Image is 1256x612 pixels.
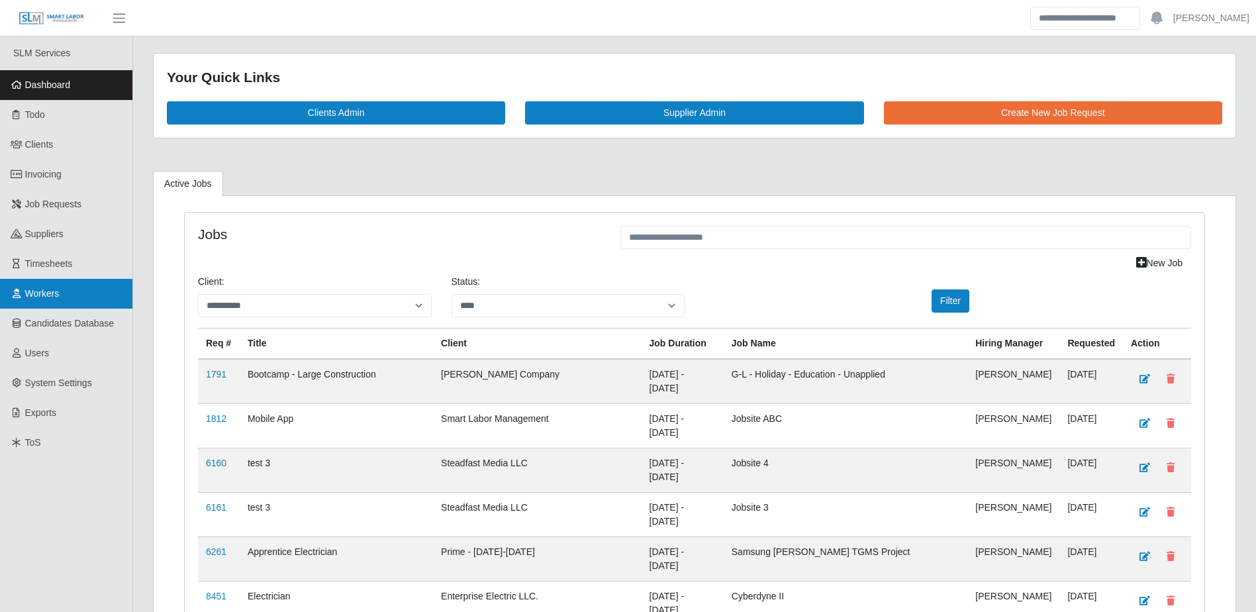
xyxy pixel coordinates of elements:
[884,101,1222,125] a: Create New Job Request
[433,448,641,492] td: Steadfast Media LLC
[1123,328,1191,359] th: Action
[433,403,641,448] td: Smart Labor Management
[433,328,641,359] th: Client
[967,448,1059,492] td: [PERSON_NAME]
[433,359,641,404] td: [PERSON_NAME] Company
[240,448,433,492] td: test 3
[1059,448,1123,492] td: [DATE]
[967,328,1059,359] th: Hiring Manager
[198,226,601,242] h4: Jobs
[642,328,724,359] th: Job Duration
[1059,492,1123,536] td: [DATE]
[25,258,73,269] span: Timesheets
[25,407,56,418] span: Exports
[1059,328,1123,359] th: Requested
[433,492,641,536] td: Steadfast Media LLC
[642,403,724,448] td: [DATE] - [DATE]
[25,199,82,209] span: Job Requests
[240,403,433,448] td: Mobile App
[13,48,70,58] span: SLM Services
[724,536,967,581] td: Samsung [PERSON_NAME] TGMS Project
[642,448,724,492] td: [DATE] - [DATE]
[206,413,226,424] a: 1812
[724,403,967,448] td: Jobsite ABC
[25,79,71,90] span: Dashboard
[1059,359,1123,404] td: [DATE]
[724,359,967,404] td: G-L - Holiday - Education - Unapplied
[206,591,226,601] a: 8451
[433,536,641,581] td: Prime - [DATE]-[DATE]
[967,359,1059,404] td: [PERSON_NAME]
[724,328,967,359] th: Job Name
[206,458,226,468] a: 6160
[206,546,226,557] a: 6261
[19,11,85,26] img: SLM Logo
[967,492,1059,536] td: [PERSON_NAME]
[525,101,863,125] a: Supplier Admin
[932,289,969,313] button: Filter
[240,328,433,359] th: Title
[25,378,92,388] span: System Settings
[1030,7,1140,30] input: Search
[967,403,1059,448] td: [PERSON_NAME]
[452,275,481,289] label: Status:
[1128,252,1191,275] a: New Job
[724,492,967,536] td: Jobsite 3
[206,502,226,513] a: 6161
[167,67,1222,88] div: Your Quick Links
[240,536,433,581] td: Apprentice Electrician
[240,359,433,404] td: Bootcamp - Large Construction
[198,328,240,359] th: Req #
[642,492,724,536] td: [DATE] - [DATE]
[1173,11,1249,25] a: [PERSON_NAME]
[1059,403,1123,448] td: [DATE]
[25,169,62,179] span: Invoicing
[25,229,64,239] span: Suppliers
[25,318,115,329] span: Candidates Database
[25,437,41,448] span: ToS
[25,288,60,299] span: Workers
[153,171,223,197] a: Active Jobs
[240,492,433,536] td: test 3
[25,139,54,150] span: Clients
[25,109,45,120] span: Todo
[206,369,226,380] a: 1791
[198,275,224,289] label: Client:
[25,348,50,358] span: Users
[724,448,967,492] td: Jobsite 4
[967,536,1059,581] td: [PERSON_NAME]
[1059,536,1123,581] td: [DATE]
[642,359,724,404] td: [DATE] - [DATE]
[167,101,505,125] a: Clients Admin
[642,536,724,581] td: [DATE] - [DATE]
